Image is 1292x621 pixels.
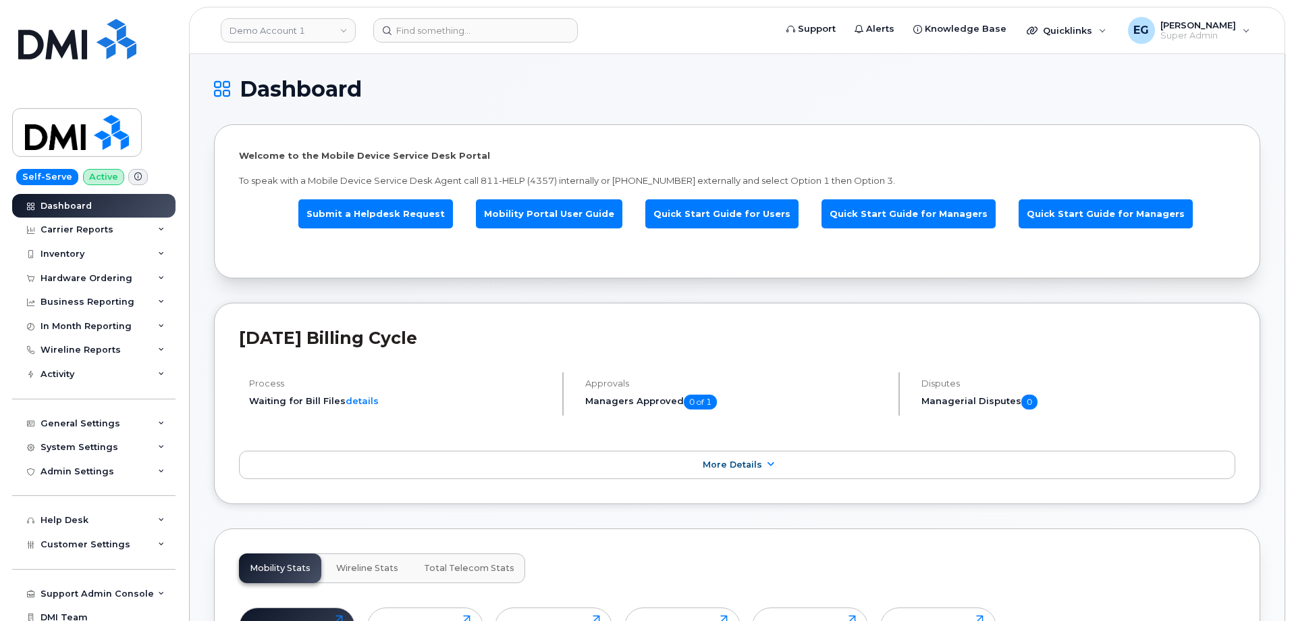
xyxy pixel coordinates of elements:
[336,563,398,574] span: Wireline Stats
[703,459,762,470] span: More Details
[1019,199,1193,228] a: Quick Start Guide for Managers
[298,199,453,228] a: Submit a Helpdesk Request
[585,378,887,389] h4: Approvals
[585,395,887,409] h5: Managers Approved
[921,378,1235,389] h4: Disputes
[476,199,622,228] a: Mobility Portal User Guide
[346,395,379,406] a: details
[424,563,514,574] span: Total Telecom Stats
[239,328,1235,348] h2: [DATE] Billing Cycle
[822,199,996,228] a: Quick Start Guide for Managers
[249,395,551,407] li: Waiting for Bill Files
[249,378,551,389] h4: Process
[684,395,717,409] span: 0 of 1
[1021,395,1038,409] span: 0
[239,149,1235,162] p: Welcome to the Mobile Device Service Desk Portal
[240,79,362,99] span: Dashboard
[645,199,799,228] a: Quick Start Guide for Users
[239,174,1235,187] p: To speak with a Mobile Device Service Desk Agent call 811-HELP (4357) internally or [PHONE_NUMBER...
[921,395,1235,409] h5: Managerial Disputes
